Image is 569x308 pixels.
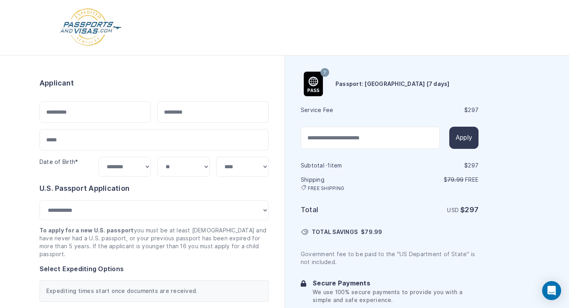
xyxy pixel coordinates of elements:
h6: Shipping [301,176,389,192]
span: 297 [465,205,479,214]
h6: Service Fee [301,106,389,114]
div: $ [390,106,479,114]
label: Date of Birth* [40,159,78,165]
span: TOTAL SAVINGS [312,228,358,236]
button: Apply [449,127,479,149]
span: 79.99 [365,229,382,235]
p: We use 100% secure payments to provide you with a simple and safe experience. [313,288,479,304]
div: $ [390,162,479,169]
img: Logo [59,8,122,47]
h6: Passport: [GEOGRAPHIC_DATA] [7 days] [335,80,450,88]
span: 297 [468,162,479,169]
span: $ [361,228,382,236]
div: Expediting times start once documents are received. [40,280,269,302]
h6: Secure Payments [313,279,479,288]
span: 7 [323,68,326,78]
p: you must be at least [DEMOGRAPHIC_DATA] and have never had a U.S. passport, or your previous pass... [40,226,269,258]
p: $ [390,176,479,184]
h6: Subtotal · item [301,162,389,169]
span: 1 [328,162,330,169]
div: Open Intercom Messenger [542,281,561,300]
p: Government fee to be paid to the "US Department of State" is not included. [301,250,479,266]
span: 297 [468,107,479,113]
h6: Total [301,204,389,215]
h6: Applicant [40,78,74,89]
strong: To apply for a new U.S. passport [40,227,134,234]
strong: $ [460,205,479,214]
span: Free [465,177,479,183]
h6: U.S. Passport Application [40,183,269,194]
span: 79.99 [447,177,463,183]
h6: Select Expediting Options [40,264,269,274]
img: Product Name [301,72,326,96]
span: USD [447,207,459,213]
span: FREE SHIPPING [308,185,344,192]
